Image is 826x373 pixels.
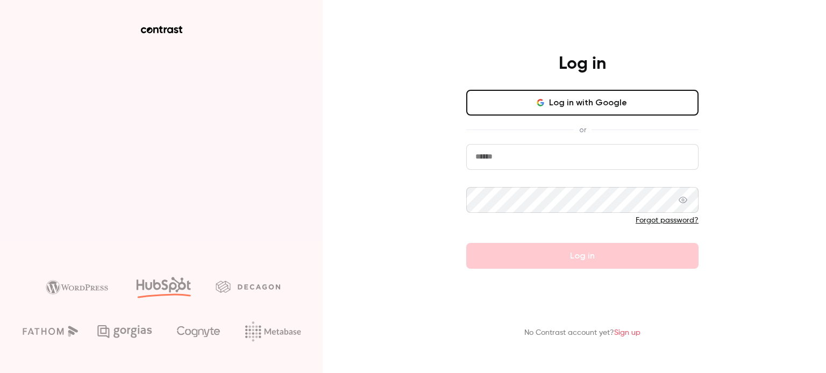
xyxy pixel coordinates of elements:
button: Log in with Google [466,90,699,116]
p: No Contrast account yet? [524,327,640,339]
span: or [574,124,592,135]
img: decagon [216,281,280,292]
h4: Log in [559,53,606,75]
a: Sign up [614,329,640,336]
a: Forgot password? [636,217,699,224]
